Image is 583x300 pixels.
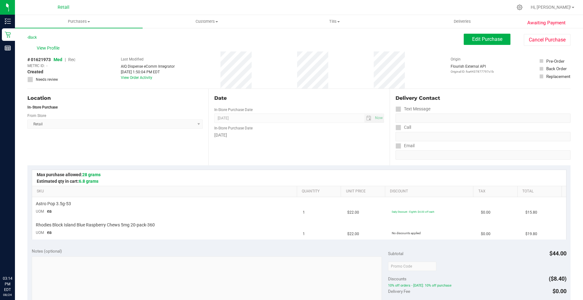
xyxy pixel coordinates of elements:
[65,57,66,62] span: |
[5,31,11,38] inline-svg: Retail
[527,19,566,27] span: Awaiting Payment
[36,222,155,228] span: Rhodies Block Island Blue Raspberry Chews 5mg 20-pack-360
[214,94,384,102] div: Date
[398,15,526,28] a: Deliveries
[79,179,98,184] span: 6.8 grams
[27,113,46,119] label: From Store
[472,36,502,42] span: Edit Purchase
[121,56,144,62] label: Last Modified
[36,209,44,214] span: UOM
[302,189,339,194] a: Quantity
[347,210,359,215] span: $22.00
[27,105,58,109] strong: In-Store Purchase
[396,132,571,141] input: Format: (999) 999-9999
[481,210,491,215] span: $0.00
[82,172,101,177] span: 28 grams
[37,172,101,177] span: Max purchase allowed:
[5,45,11,51] inline-svg: Reports
[36,77,58,82] span: Needs review
[392,231,421,235] span: No discounts applied
[552,288,566,294] span: $0.00
[46,63,47,69] span: -
[546,58,565,64] div: Pre-Order
[392,210,434,213] span: Daily Discount - Eighth: $4.00 off each
[522,189,559,194] a: Total
[525,231,537,237] span: $19.80
[524,34,571,46] button: Cancel Purchase
[47,230,52,235] span: ea
[121,64,175,69] div: AIQ Dispense eComm Integrator
[15,15,143,28] a: Purchases
[68,57,75,62] span: Rec
[37,189,294,194] a: SKU
[388,283,566,288] span: 10% off orders - [DATE]: 10% off purchase
[531,5,571,10] span: Hi, [PERSON_NAME]!
[451,64,494,74] div: Flourish External API
[214,107,253,113] label: In-Store Purchase Date
[347,231,359,237] span: $22.00
[388,273,406,284] span: Discounts
[478,189,515,194] a: Tax
[27,69,43,75] span: Created
[15,19,143,24] span: Purchases
[451,56,461,62] label: Origin
[388,251,403,256] span: Subtotal
[37,179,98,184] span: Estimated qty in cart:
[525,210,537,215] span: $15.80
[47,209,52,214] span: ea
[121,69,175,75] div: [DATE] 1:50:04 PM EDT
[271,19,398,24] span: Tills
[445,19,479,24] span: Deliveries
[27,63,45,69] span: METRC ID:
[303,231,305,237] span: 1
[464,34,510,45] button: Edit Purchase
[32,249,62,254] span: Notes (optional)
[36,230,44,235] span: UOM
[143,19,270,24] span: Customers
[36,201,71,207] span: Astro Pop 3.5g-53
[5,18,11,24] inline-svg: Inventory
[346,189,383,194] a: Unit Price
[303,210,305,215] span: 1
[37,45,62,51] span: View Profile
[54,57,62,62] span: Med
[27,94,203,102] div: Location
[396,123,411,132] label: Call
[546,65,567,72] div: Back Order
[388,262,436,271] input: Promo Code
[3,293,12,297] p: 08/24
[549,250,566,257] span: $44.00
[396,94,571,102] div: Delivery Contact
[516,4,524,10] div: Manage settings
[390,189,471,194] a: Discount
[396,104,430,114] label: Text Message
[121,75,152,80] a: View Order Activity
[143,15,270,28] a: Customers
[549,275,566,282] span: ($8.40)
[27,35,37,40] a: Back
[481,231,491,237] span: $0.00
[3,276,12,293] p: 03:14 PM EDT
[271,15,398,28] a: Tills
[451,69,494,74] p: Original ID: fca4437877797c1b
[58,5,69,10] span: Retail
[27,56,51,63] span: # 01621973
[396,114,571,123] input: Format: (999) 999-9999
[546,73,570,80] div: Replacement
[214,125,253,131] label: In-Store Purchase Date
[214,132,384,138] div: [DATE]
[396,141,415,150] label: Email
[388,289,410,294] span: Delivery Fee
